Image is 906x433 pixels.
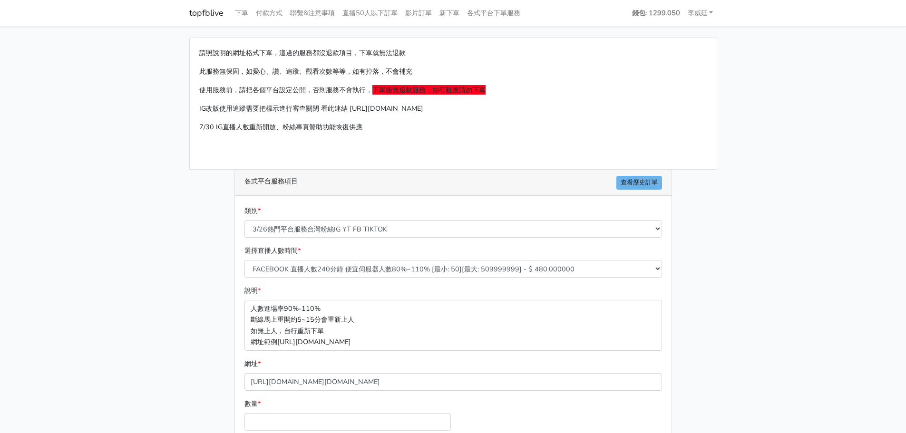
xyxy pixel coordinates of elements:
a: 直播50人以下訂單 [339,4,401,22]
strong: 錢包: 1299.050 [632,8,680,18]
p: 此服務無保固，如愛心、讚、追蹤、觀看次數等等，如有掉落，不會補充 [199,66,707,77]
p: IG改版使用追蹤需要把標示進行審查關閉 看此連結 [URL][DOMAIN_NAME] [199,103,707,114]
a: 李威廷 [684,4,717,22]
span: 下單後無退款服務，如有疑慮請勿下單 [372,85,486,95]
label: 網址 [244,358,261,369]
p: 人數進場率90%-110% 斷線馬上重開約5~15分會重新上人 如無上人，自行重新下單 網址範例[URL][DOMAIN_NAME] [244,300,662,350]
input: 這邊填入網址 [244,373,662,391]
a: topfblive [189,4,224,22]
div: 各式平台服務項目 [235,170,672,196]
a: 各式平台下單服務 [463,4,524,22]
label: 說明 [244,285,261,296]
a: 錢包: 1299.050 [628,4,684,22]
label: 類別 [244,205,261,216]
a: 付款方式 [252,4,286,22]
p: 使用服務前，請把各個平台設定公開，否則服務不會執行， [199,85,707,96]
label: 數量 [244,398,261,409]
label: 選擇直播人數時間 [244,245,301,256]
p: 7/30 IG直播人數重新開放、粉絲專頁贊助功能恢復供應 [199,122,707,133]
a: 影片訂單 [401,4,436,22]
a: 聯繫&注意事項 [286,4,339,22]
a: 下單 [231,4,252,22]
p: 請照說明的網址格式下單，這邊的服務都沒退款項目，下單就無法退款 [199,48,707,58]
a: 查看歷史訂單 [616,176,662,190]
a: 新下單 [436,4,463,22]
